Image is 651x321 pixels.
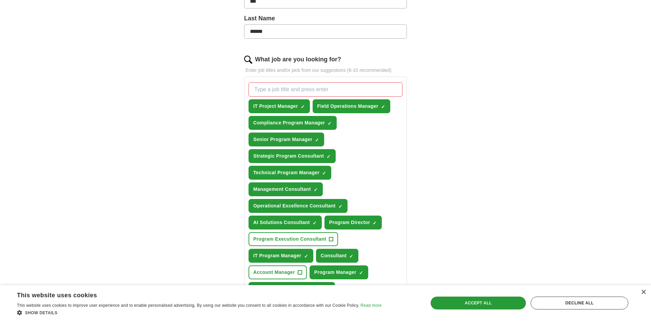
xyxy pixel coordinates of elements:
[315,137,319,143] span: ✓
[314,269,356,276] span: Program Manager
[328,121,332,126] span: ✓
[249,116,337,130] button: Compliance Program Manager✓
[253,169,319,176] span: Technical Program Manager
[249,149,336,163] button: Strategic Program Consultant✓
[253,103,298,110] span: IT Project Manager
[360,303,381,308] a: Read more, opens a new window
[253,186,311,193] span: Management Consultant
[253,252,301,259] span: IT Program Manager
[249,82,402,97] input: Type a job title and press enter
[244,14,407,23] label: Last Name
[322,170,326,176] span: ✓
[244,67,407,74] p: Enter job titles and/or pick from our suggestions (6-10 recommended)
[253,202,336,209] span: Operational Excellence Consultant
[338,204,342,209] span: ✓
[349,254,353,259] span: ✓
[381,104,385,109] span: ✓
[329,219,370,226] span: Program Director
[253,153,324,160] span: Strategic Program Consultant
[324,216,382,229] button: Program Director✓
[25,310,58,315] span: Show details
[313,220,317,226] span: ✓
[249,282,335,296] button: Operations Program Manager✓
[641,290,646,295] div: Close
[301,104,305,109] span: ✓
[314,187,318,193] span: ✓
[253,269,295,276] span: Account Manager
[253,119,325,126] span: Compliance Program Manager
[253,136,312,143] span: Senior Program Manager
[313,99,390,113] button: Field Operations Manager✓
[249,99,310,113] button: IT Project Manager✓
[17,303,359,308] span: This website uses cookies to improve user experience and to enable personalised advertising. By u...
[255,55,341,64] label: What job are you looking for?
[310,265,368,279] button: Program Manager✓
[17,289,364,299] div: This website uses cookies
[253,236,326,243] span: Program Execution Consultant
[249,216,322,229] button: AI Solutions Consultant✓
[373,220,377,226] span: ✓
[249,249,313,263] button: IT Program Manager✓
[359,270,363,276] span: ✓
[431,297,526,309] div: Accept all
[249,232,338,246] button: Program Execution Consultant
[321,252,347,259] span: Consultant
[249,182,323,196] button: Management Consultant✓
[531,297,628,309] div: Decline all
[17,309,381,316] div: Show details
[244,56,252,64] img: search.png
[249,133,324,146] button: Senior Program Manager✓
[327,154,331,159] span: ✓
[317,103,378,110] span: Field Operations Manager
[316,249,359,263] button: Consultant✓
[304,254,308,259] span: ✓
[249,166,331,180] button: Technical Program Manager✓
[249,265,307,279] button: Account Manager
[253,219,310,226] span: AI Solutions Consultant
[249,199,348,213] button: Operational Excellence Consultant✓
